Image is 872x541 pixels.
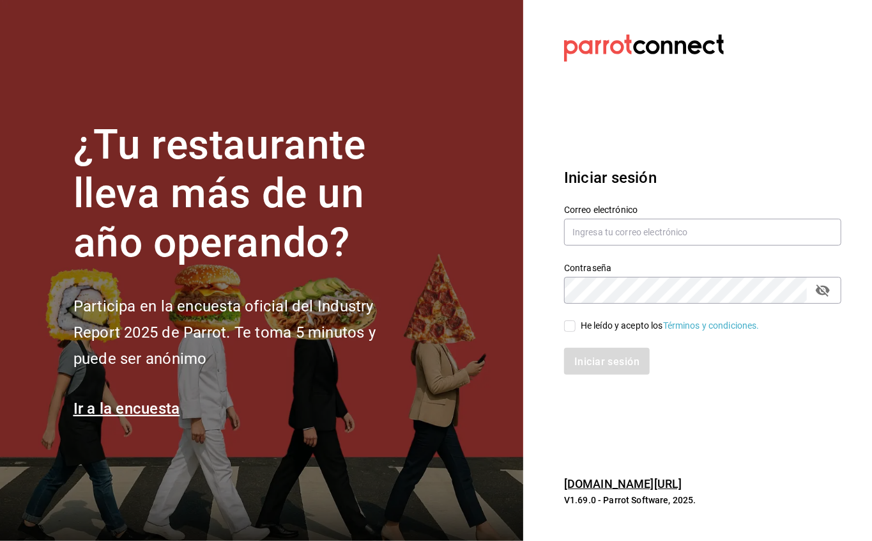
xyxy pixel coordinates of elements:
input: Ingresa tu correo electrónico [564,219,841,246]
a: [DOMAIN_NAME][URL] [564,477,682,490]
font: He leído y acepto los [581,320,663,331]
font: Correo electrónico [564,205,638,215]
font: Iniciar sesión [564,169,657,187]
a: Términos y condiciones. [663,320,760,331]
a: Ir a la encuesta [73,400,180,418]
font: Participa en la encuesta oficial del Industry Report 2025 de Parrot. Te toma 5 minutos y puede se... [73,297,376,368]
font: Contraseña [564,263,611,273]
font: ¿Tu restaurante lleva más de un año operando? [73,121,366,267]
font: V1.69.0 - Parrot Software, 2025. [564,495,696,505]
button: campo de contraseña [812,279,834,301]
